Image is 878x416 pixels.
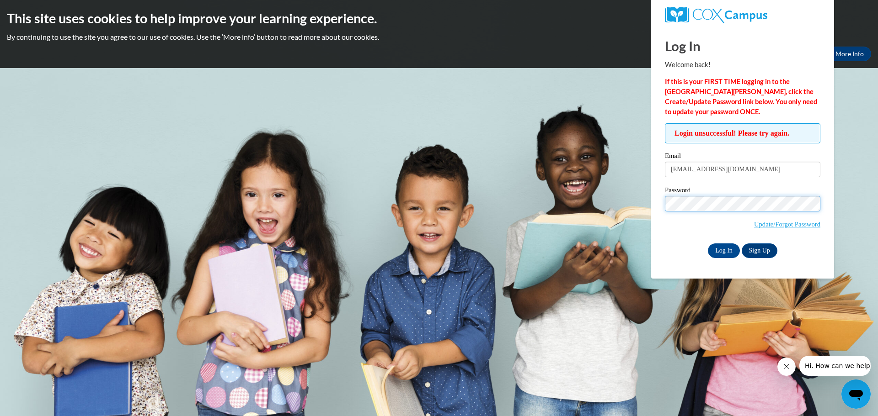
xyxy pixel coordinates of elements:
[742,243,777,258] a: Sign Up
[754,221,820,228] a: Update/Forgot Password
[5,6,74,14] span: Hi. How can we help?
[799,356,871,376] iframe: Message from company
[828,47,871,61] a: More Info
[665,37,820,55] h1: Log In
[708,243,740,258] input: Log In
[665,7,820,23] a: COX Campus
[665,7,767,23] img: COX Campus
[7,32,871,42] p: By continuing to use the site you agree to our use of cookies. Use the ‘More info’ button to read...
[665,153,820,162] label: Email
[7,9,871,27] h2: This site uses cookies to help improve your learning experience.
[665,78,817,116] strong: If this is your FIRST TIME logging in to the [GEOGRAPHIC_DATA][PERSON_NAME], click the Create/Upd...
[777,358,796,376] iframe: Close message
[841,379,871,409] iframe: Button to launch messaging window
[665,187,820,196] label: Password
[665,123,820,143] span: Login unsuccessful! Please try again.
[665,60,820,70] p: Welcome back!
